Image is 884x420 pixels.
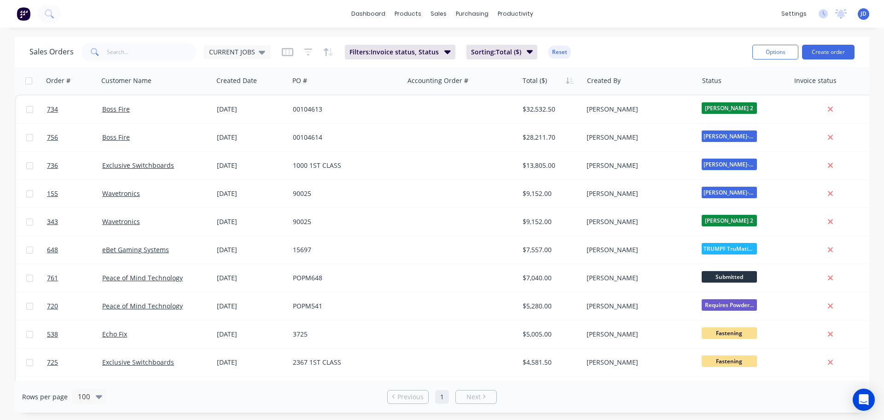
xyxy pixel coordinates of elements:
div: [PERSON_NAME] [587,245,689,254]
span: 756 [47,133,58,142]
div: 90025 [293,189,395,198]
div: 00104614 [293,133,395,142]
a: Wavetronics [102,189,140,198]
div: Created By [587,76,621,85]
a: 756 [47,124,102,151]
div: products [390,7,426,21]
span: [PERSON_NAME]-Power C5 [702,130,757,142]
a: Peace of Mind Technology [102,302,183,310]
div: POPM648 [293,273,395,283]
div: $5,005.00 [523,330,576,339]
div: [DATE] [217,161,285,170]
span: Fastening [702,327,757,339]
a: Page 1 is your current page [435,390,449,404]
div: $9,152.00 [523,189,576,198]
button: Create order [802,45,855,59]
a: Exclusive Switchboards [102,161,174,170]
a: 734 [47,95,102,123]
div: [PERSON_NAME] [587,302,689,311]
div: [DATE] [217,245,285,254]
span: CURRENT JOBS [209,47,255,57]
div: Customer Name [101,76,151,85]
a: 736 [47,152,102,179]
a: Next page [456,392,496,402]
div: [DATE] [217,273,285,283]
div: Order # [46,76,70,85]
span: 734 [47,105,58,114]
a: Peace of Mind Technology [102,273,183,282]
div: 2367 1ST CLASS [293,358,395,367]
div: [DATE] [217,217,285,226]
span: Requires Powder... [702,299,757,311]
div: 3725 [293,330,395,339]
div: [DATE] [217,133,285,142]
div: Status [702,76,721,85]
span: 725 [47,358,58,367]
div: Total ($) [523,76,547,85]
a: 648 [47,236,102,264]
a: 754 [47,377,102,404]
span: Sorting: Total ($) [471,47,521,57]
a: Boss Fire [102,133,130,142]
div: [PERSON_NAME] [587,161,689,170]
div: [PERSON_NAME] [587,273,689,283]
div: [DATE] [217,302,285,311]
div: $7,557.00 [523,245,576,254]
a: 725 [47,349,102,376]
div: Created Date [216,76,257,85]
div: $32,532.50 [523,105,576,114]
div: $28,211.70 [523,133,576,142]
div: [DATE] [217,330,285,339]
a: 538 [47,320,102,348]
a: 761 [47,264,102,292]
ul: Pagination [384,390,500,404]
input: Search... [107,43,197,61]
div: productivity [493,7,538,21]
div: [PERSON_NAME] [587,105,689,114]
span: Next [466,392,481,402]
div: [PERSON_NAME] [587,133,689,142]
div: Open Intercom Messenger [853,389,875,411]
span: [PERSON_NAME]-Power C5 [702,187,757,198]
span: Filters: Invoice status, Status [349,47,439,57]
div: 15697 [293,245,395,254]
a: eBet Gaming Systems [102,245,169,254]
span: TRUMPF TruMatic... [702,243,757,254]
span: 155 [47,189,58,198]
span: [PERSON_NAME] 2 [702,215,757,226]
a: 720 [47,292,102,320]
button: Sorting:Total ($) [466,45,538,59]
div: 90025 [293,217,395,226]
div: [PERSON_NAME] [587,217,689,226]
div: 00104613 [293,105,395,114]
div: Accounting Order # [407,76,468,85]
img: Factory [17,7,30,21]
div: $9,152.00 [523,217,576,226]
div: POPM541 [293,302,395,311]
span: 720 [47,302,58,311]
span: 538 [47,330,58,339]
span: [PERSON_NAME] 2 [702,102,757,114]
span: 761 [47,273,58,283]
div: [DATE] [217,189,285,198]
div: $13,805.00 [523,161,576,170]
div: $5,280.00 [523,302,576,311]
div: purchasing [451,7,493,21]
button: Filters:Invoice status, Status [345,45,455,59]
span: JD [861,10,867,18]
div: $4,581.50 [523,358,576,367]
a: dashboard [347,7,390,21]
span: Fastening [702,355,757,367]
div: [PERSON_NAME] [587,189,689,198]
div: [DATE] [217,358,285,367]
a: Previous page [388,392,428,402]
div: [PERSON_NAME] [587,330,689,339]
div: settings [777,7,811,21]
span: 736 [47,161,58,170]
a: Echo Fix [102,330,127,338]
span: Rows per page [22,392,68,402]
div: Invoice status [794,76,837,85]
span: 648 [47,245,58,254]
a: Exclusive Switchboards [102,358,174,367]
h1: Sales Orders [29,47,74,56]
